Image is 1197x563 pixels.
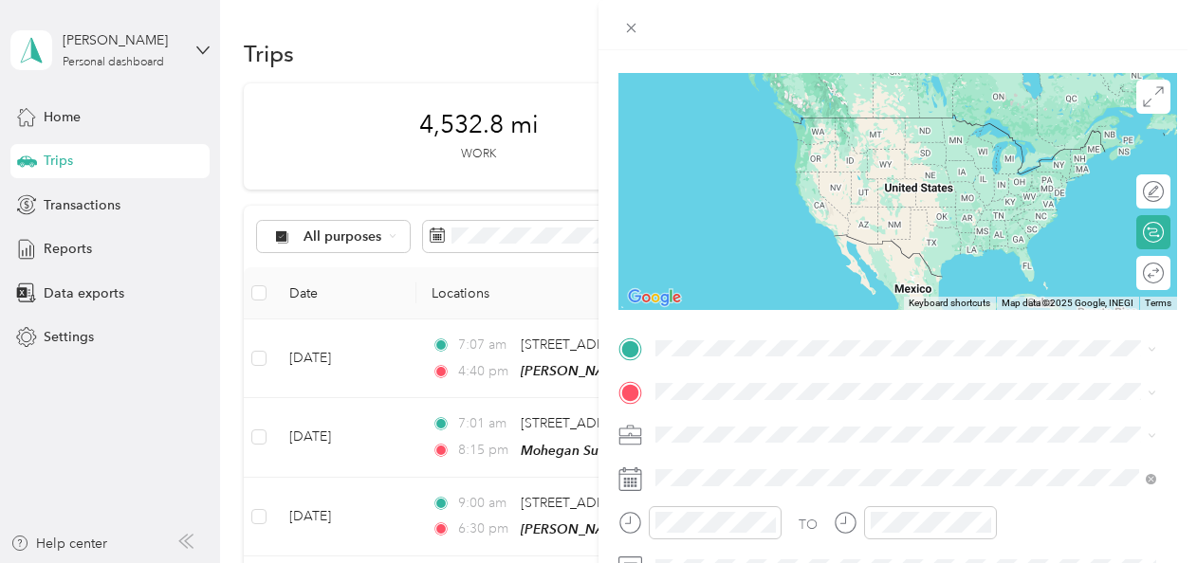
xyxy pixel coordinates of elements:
[799,515,818,535] div: TO
[623,285,686,310] a: Open this area in Google Maps (opens a new window)
[623,285,686,310] img: Google
[1091,457,1197,563] iframe: Everlance-gr Chat Button Frame
[1002,298,1133,308] span: Map data ©2025 Google, INEGI
[909,297,990,310] button: Keyboard shortcuts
